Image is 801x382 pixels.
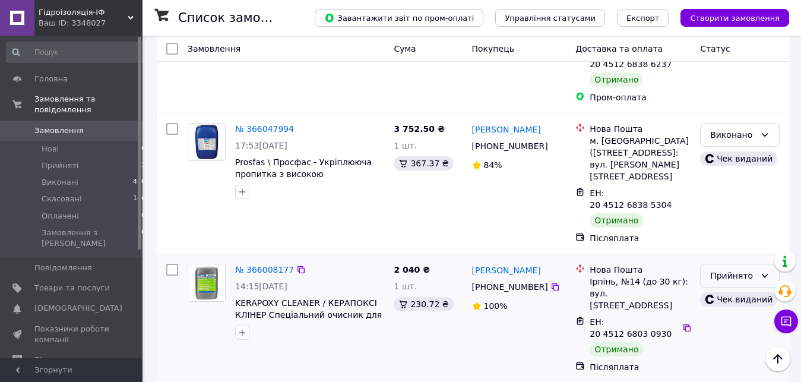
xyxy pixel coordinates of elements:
span: Створити замовлення [690,14,780,23]
span: 100% [484,301,508,311]
img: Фото товару [194,124,220,160]
div: Післяплата [590,232,691,244]
span: Відгуки [34,355,65,365]
div: Отримано [590,342,643,356]
div: Виконано [710,128,755,141]
span: Замовлення та повідомлення [34,94,143,115]
span: Експорт [626,14,660,23]
div: Пром-оплата [590,91,691,103]
span: Доставка та оплата [575,44,663,53]
span: Статус [700,44,730,53]
div: Ірпінь, №14 (до 30 кг): вул. [STREET_ADDRESS] [590,276,691,311]
a: № 366047994 [235,124,294,134]
div: м. [GEOGRAPHIC_DATA] ([STREET_ADDRESS]: вул. [PERSON_NAME][STREET_ADDRESS] [590,135,691,182]
div: Чек виданий [700,151,777,166]
a: Фото товару [188,264,226,302]
div: Нова Пошта [590,264,691,276]
span: Покупець [472,44,514,53]
span: ЕН: 20 4512 6838 5304 [590,188,672,210]
a: № 366008177 [235,265,294,274]
span: 14:15[DATE] [235,282,287,291]
button: Завантажити звіт по пром-оплаті [315,9,483,27]
a: Prosfas \ Просфас - Укріплююча пропитка з високою проникаючою здатністю на основі силікатів 25кг [235,157,372,203]
div: Ваш ID: 3348027 [39,18,143,29]
span: Cума [394,44,416,53]
span: Замовлення [34,125,84,136]
span: 0 [141,211,145,222]
div: Чек виданий [700,292,777,307]
span: Нові [42,144,59,154]
span: Показники роботи компанії [34,324,110,345]
a: Створити замовлення [669,12,789,22]
div: Отримано [590,213,643,228]
span: Управління статусами [505,14,596,23]
span: 430 [133,177,145,188]
span: 1 шт. [394,141,417,150]
button: Наверх [765,346,790,371]
span: 84% [484,160,502,170]
div: Прийнято [710,269,755,282]
button: Створити замовлення [680,9,789,27]
span: 2 040 ₴ [394,265,430,274]
input: Пошук [6,42,147,63]
div: Післяплата [590,361,691,373]
span: Замовлення з [PERSON_NAME] [42,228,141,249]
a: [PERSON_NAME] [472,264,541,276]
span: Гідроізоляція-ІФ [39,7,128,18]
button: Управління статусами [495,9,605,27]
div: Отримано [590,72,643,87]
span: Головна [34,74,68,84]
span: Скасовані [42,194,82,204]
span: Повідомлення [34,263,92,273]
div: 367.37 ₴ [394,156,453,171]
span: Замовлення [188,44,240,53]
span: 1 шт. [394,282,417,291]
span: 3 752.50 ₴ [394,124,445,134]
span: 0 [141,144,145,154]
button: Чат з покупцем [774,310,798,333]
h1: Список замовлень [178,11,299,25]
img: Фото товару [188,264,225,301]
div: Нова Пошта [590,123,691,135]
span: Виконані [42,177,78,188]
button: Експорт [617,9,669,27]
a: Фото товару [188,123,226,161]
div: [PHONE_NUMBER] [470,279,550,295]
a: KERAPOXY CLEANER / КЕРАПОКСІ КЛІНЕР Спеціальний очисник для видалення залишків епоксидних заповню... [235,298,382,343]
span: Оплачені [42,211,79,222]
span: 146 [133,194,145,204]
span: 17:53[DATE] [235,141,287,150]
div: 230.72 ₴ [394,297,453,311]
div: [PHONE_NUMBER] [470,138,550,154]
span: 0 [141,228,145,249]
a: [PERSON_NAME] [472,124,541,135]
span: Завантажити звіт по пром-оплаті [324,12,474,23]
span: ЕН: 20 4512 6803 0930 [590,317,672,339]
span: [DEMOGRAPHIC_DATA] [34,303,122,314]
span: Товари та послуги [34,283,110,293]
span: Прийняті [42,160,78,171]
span: 3 [141,160,145,171]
